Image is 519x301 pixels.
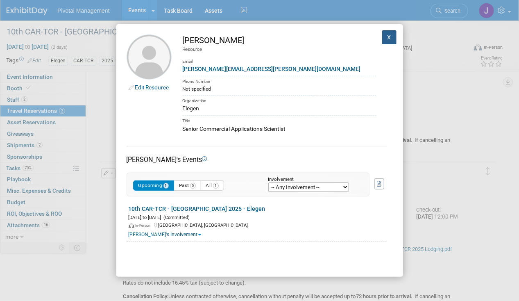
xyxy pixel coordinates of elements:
button: All1 [201,180,224,191]
div: [GEOGRAPHIC_DATA], [GEOGRAPHIC_DATA] [129,221,387,229]
span: In-Person [136,223,153,228]
a: [PERSON_NAME][EMAIL_ADDRESS][PERSON_NAME][DOMAIN_NAME] [183,66,361,72]
div: Senior Commercial Applications Scientist [183,125,376,133]
button: Upcoming1 [133,180,175,191]
div: Organization [183,95,376,105]
button: X [382,30,397,44]
a: Edit Resource [135,84,169,91]
span: 1 [213,183,219,189]
a: 10th CAR-TCR - [GEOGRAPHIC_DATA] 2025 - Elegen [129,205,265,212]
span: 0 [190,183,196,189]
div: [PERSON_NAME] [183,34,376,46]
div: Resource [183,46,376,53]
div: Phone Number [183,76,376,85]
div: Not specified [183,85,376,93]
img: In-Person Event [129,223,134,228]
div: Email [183,53,376,65]
div: [PERSON_NAME]'s Events [127,155,387,164]
span: 1 [163,183,169,189]
button: Past0 [174,180,201,191]
img: Nicholas McGlincy [127,34,172,80]
div: Involvement [268,177,357,182]
div: Title [183,115,376,125]
a: [PERSON_NAME]'s Involvement [129,232,202,237]
div: Elegen [183,104,376,113]
div: [DATE] to [DATE] [129,213,387,221]
span: (Committed) [161,215,190,220]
